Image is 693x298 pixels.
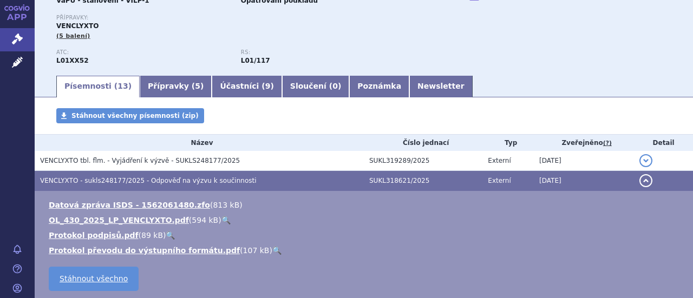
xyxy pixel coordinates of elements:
a: 🔍 [166,231,175,240]
span: 89 kB [141,231,163,240]
span: 813 kB [213,201,239,209]
td: SUKL318621/2025 [364,171,482,191]
abbr: (?) [603,140,612,147]
li: ( ) [49,215,682,226]
a: Datová zpráva ISDS - 1562061480.zfo [49,201,210,209]
span: (5 balení) [56,32,90,39]
span: VENCLYXTO [56,22,99,30]
th: Číslo jednací [364,135,482,151]
span: 5 [195,82,200,90]
a: Přípravky (5) [140,76,212,97]
a: 🔍 [221,216,231,224]
a: Protokol podpisů.pdf [49,231,139,240]
th: Název [35,135,364,151]
a: 🔍 [272,246,282,255]
a: OL_430_2025_LP_VENCLYXTO.pdf [49,216,189,224]
span: VENCLYXTO tbl. flm. - Vyjádření k výzvě - SUKLS248177/2025 [40,157,240,164]
span: Stáhnout všechny písemnosti (zip) [71,112,199,120]
button: detail [639,154,652,167]
th: Detail [634,135,693,151]
li: ( ) [49,245,682,256]
a: Newsletter [409,76,473,97]
a: Stáhnout všechny písemnosti (zip) [56,108,204,123]
span: 9 [265,82,271,90]
a: Stáhnout všechno [49,267,139,291]
p: RS: [241,49,415,56]
button: detail [639,174,652,187]
p: ATC: [56,49,230,56]
span: VENCLYXTO - sukls248177/2025 - Odpověď na výzvu k součinnosti [40,177,257,184]
a: Protokol převodu do výstupního formátu.pdf [49,246,240,255]
span: Externí [488,177,511,184]
a: Poznámka [349,76,409,97]
li: ( ) [49,230,682,241]
td: [DATE] [534,171,634,191]
p: Přípravky: [56,15,426,21]
a: Účastníci (9) [212,76,282,97]
a: Sloučení (0) [282,76,349,97]
span: 0 [332,82,338,90]
strong: venetoklax [241,57,270,64]
td: [DATE] [534,151,634,171]
strong: VENETOKLAX [56,57,89,64]
span: 594 kB [192,216,218,224]
th: Typ [482,135,534,151]
span: 107 kB [243,246,270,255]
li: ( ) [49,200,682,210]
th: Zveřejněno [534,135,634,151]
td: SUKL319289/2025 [364,151,482,171]
span: Externí [488,157,511,164]
a: Písemnosti (13) [56,76,140,97]
span: 13 [117,82,128,90]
